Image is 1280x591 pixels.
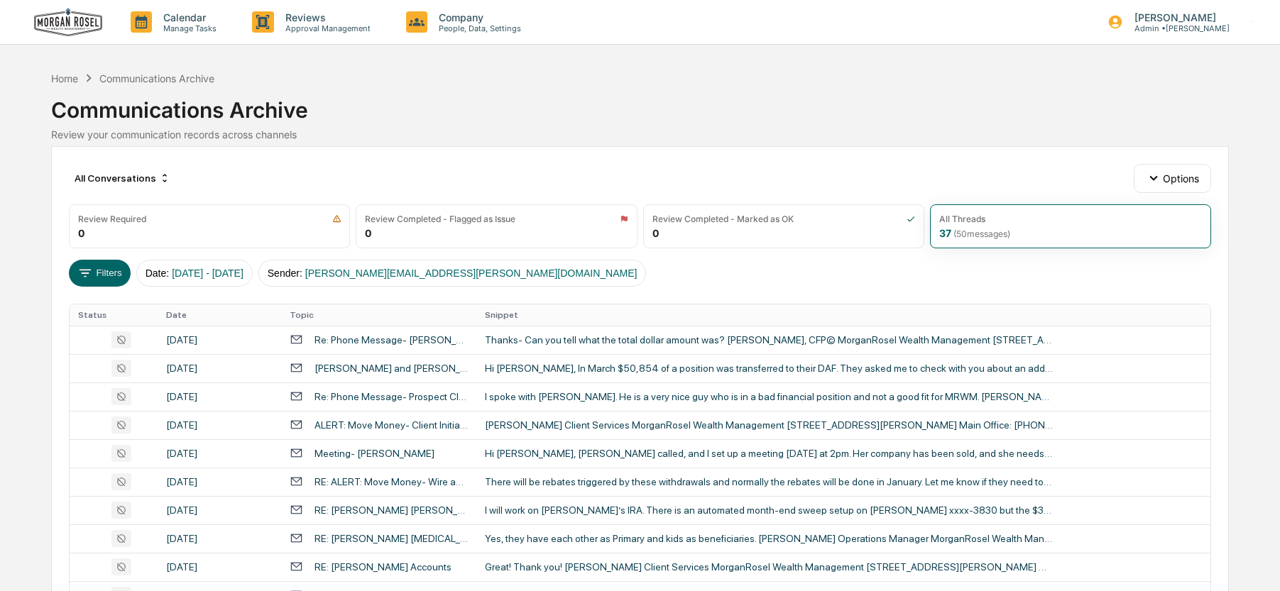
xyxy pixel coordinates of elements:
[485,448,1053,459] div: Hi [PERSON_NAME], [PERSON_NAME] called, and I set up a meeting [DATE] at 2pm. Her company has bee...
[314,363,468,374] div: [PERSON_NAME] and [PERSON_NAME] [PERSON_NAME]
[51,72,78,84] div: Home
[485,476,1053,487] div: There will be rebates triggered by these withdrawals and normally the rebates will be done in Jan...
[365,227,371,239] div: 0
[69,167,176,189] div: All Conversations
[51,128,1229,140] div: Review your communication records across channels
[281,304,476,326] th: Topic
[166,448,273,459] div: [DATE]
[485,533,1053,544] div: Yes, they have each other as Primary and kids as beneficiaries. [PERSON_NAME] Operations Manager ...
[274,23,378,33] p: Approval Management
[314,391,468,402] div: Re: Phone Message- Prospect Client
[34,8,102,37] img: logo
[99,72,214,84] div: Communications Archive
[166,334,273,346] div: [DATE]
[69,260,131,287] button: Filters
[305,267,638,279] span: [PERSON_NAME][EMAIL_ADDRESS][PERSON_NAME][DOMAIN_NAME]
[1123,23,1230,33] p: Admin • [PERSON_NAME]
[427,23,528,33] p: People, Data, Settings
[314,419,468,431] div: ALERT: Move Money- Client Initiated
[485,419,1053,431] div: [PERSON_NAME] Client Services MorganRosel Wealth Management [STREET_ADDRESS][PERSON_NAME] Main Of...
[314,448,434,459] div: Meeting- [PERSON_NAME]
[166,533,273,544] div: [DATE]
[939,227,1010,239] div: 37
[907,214,915,223] img: icon
[485,363,1053,374] div: Hi [PERSON_NAME], In March $50,854 of a position was transferred to their DAF. They asked me to c...
[332,214,341,223] img: icon
[70,304,158,326] th: Status
[136,260,253,287] button: Date:[DATE] - [DATE]
[652,227,659,239] div: 0
[166,363,273,374] div: [DATE]
[258,260,647,287] button: Sender:[PERSON_NAME][EMAIL_ADDRESS][PERSON_NAME][DOMAIN_NAME]
[274,11,378,23] p: Reviews
[652,214,794,224] div: Review Completed - Marked as OK
[166,476,273,487] div: [DATE]
[365,214,515,224] div: Review Completed - Flagged as Issue
[427,11,528,23] p: Company
[78,214,146,224] div: Review Required
[152,23,224,33] p: Manage Tasks
[314,476,468,487] div: RE: ALERT: Move Money- Wire and Journal for [PERSON_NAME]
[314,533,468,544] div: RE: [PERSON_NAME] [MEDICAL_DATA] RMD
[166,561,273,573] div: [DATE]
[166,391,273,402] div: [DATE]
[485,561,1053,573] div: Great! Thank you! [PERSON_NAME] Client Services MorganRosel Wealth Management [STREET_ADDRESS][PE...
[476,304,1210,326] th: Snippet
[485,334,1053,346] div: Thanks- Can you tell what the total dollar amount was? [PERSON_NAME], CFP© MorganRosel Wealth Man...
[172,267,244,279] span: [DATE] - [DATE]
[1235,544,1273,582] iframe: Open customer support
[314,504,468,516] div: RE: [PERSON_NAME] [PERSON_NAME]
[166,419,273,431] div: [DATE]
[314,561,452,573] div: RE: [PERSON_NAME] Accounts
[1123,11,1230,23] p: [PERSON_NAME]
[152,11,224,23] p: Calendar
[953,228,1010,239] span: ( 50 messages)
[485,504,1053,516] div: I will work on [PERSON_NAME]’s IRA. There is an automated month-end sweep setup on [PERSON_NAME] ...
[314,334,468,346] div: Re: Phone Message- [PERSON_NAME] [PERSON_NAME]
[485,391,1053,402] div: I spoke with [PERSON_NAME]. He is a very nice guy who is in a bad financial position and not a go...
[620,214,628,223] img: icon
[939,214,985,224] div: All Threads
[158,304,281,326] th: Date
[78,227,84,239] div: 0
[166,504,273,516] div: [DATE]
[1134,164,1211,192] button: Options
[51,86,1229,123] div: Communications Archive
